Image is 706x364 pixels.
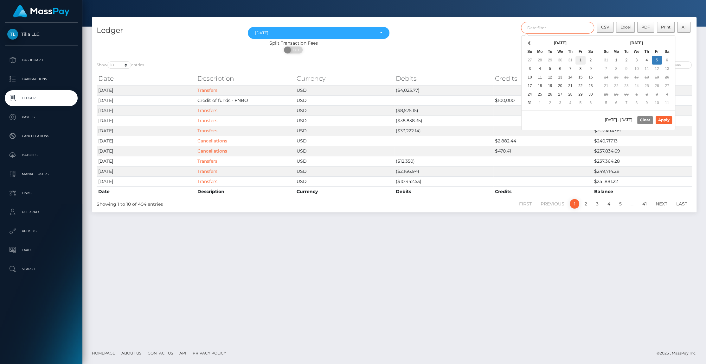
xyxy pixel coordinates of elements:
td: [DATE] [97,166,196,176]
a: 4 [604,199,614,209]
td: Credit of funds - FNBO [196,95,295,105]
td: 6 [586,99,596,107]
button: Aug 2025 [248,27,389,39]
td: 8 [632,99,642,107]
th: Sa [662,47,672,56]
td: [DATE] [97,126,196,136]
td: 21 [565,82,575,90]
td: ($2,166.94) [394,166,493,176]
td: ($10,442.53) [394,176,493,186]
td: 12 [545,73,555,82]
p: Payees [7,112,75,122]
span: [DATE] - [DATE] [605,118,635,122]
td: 5 [575,99,586,107]
td: 7 [601,65,611,73]
td: [DATE] [97,116,196,126]
th: Fr [652,47,662,56]
td: 2 [621,56,632,65]
button: Print [657,22,675,33]
td: [DATE] [97,156,196,166]
td: 3 [525,65,535,73]
a: Transfers [197,179,217,184]
td: 11 [662,99,672,107]
td: 7 [565,65,575,73]
th: Th [642,47,652,56]
td: USD [295,176,394,186]
select: Showentries [107,61,131,69]
th: [DATE] [535,39,586,47]
td: 1 [611,56,621,65]
td: ($12,350) [394,156,493,166]
span: CSV [601,25,609,29]
td: 25 [535,90,545,99]
td: 20 [662,73,672,82]
td: ($38,838.35) [394,116,493,126]
td: 11 [642,65,652,73]
td: 23 [586,82,596,90]
a: Transfers [197,118,217,123]
a: Transactions [5,71,78,87]
a: Cancellations [197,148,227,154]
td: 8 [575,65,586,73]
th: Sa [586,47,596,56]
td: USD [295,156,394,166]
td: 16 [586,73,596,82]
th: [DATE] [611,39,662,47]
td: 20 [555,82,565,90]
td: ($8,575.15) [394,105,493,116]
h4: Ledger [97,25,238,36]
button: All [677,22,690,33]
a: 3 [593,199,602,209]
td: 19 [652,73,662,82]
a: Cancellations [197,138,227,144]
td: 2 [586,56,596,65]
p: User Profile [7,207,75,217]
td: 28 [565,90,575,99]
td: 4 [642,56,652,65]
span: Print [661,25,671,29]
td: USD [295,85,394,95]
td: 4 [662,90,672,99]
th: Tu [545,47,555,56]
td: 6 [662,56,672,65]
td: 14 [565,73,575,82]
p: Search [7,264,75,274]
button: CSV [597,22,613,33]
span: OFF [287,47,303,53]
th: Su [525,47,535,56]
td: 19 [545,82,555,90]
span: Excel [620,25,630,29]
td: 24 [525,90,535,99]
a: Transfers [197,158,217,164]
td: [DATE] [97,105,196,116]
td: 5 [601,99,611,107]
td: 10 [525,73,535,82]
p: Manage Users [7,169,75,179]
th: Credits [493,186,593,197]
button: Excel [616,22,635,33]
th: Debits [394,186,493,197]
input: Date filter [521,22,594,34]
a: Homepage [89,348,118,358]
td: 10 [632,65,642,73]
th: Mo [611,47,621,56]
td: 4 [535,65,545,73]
p: Cancellations [7,131,75,141]
div: Split Transaction Fees [92,40,495,47]
p: API Keys [7,226,75,236]
td: 29 [545,56,555,65]
td: 10 [652,99,662,107]
td: 18 [642,73,652,82]
a: About Us [119,348,144,358]
a: User Profile [5,204,78,220]
td: 28 [601,90,611,99]
td: 6 [555,65,565,73]
p: Dashboard [7,55,75,65]
td: 28 [535,56,545,65]
a: Transfers [197,128,217,134]
th: Credits [493,72,593,85]
th: Date [97,72,196,85]
p: Taxes [7,245,75,255]
td: 25 [642,82,652,90]
label: Show entries [97,61,144,69]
